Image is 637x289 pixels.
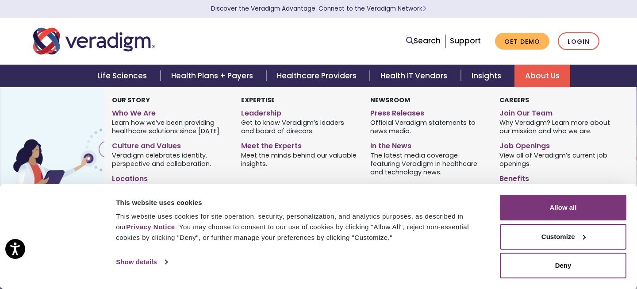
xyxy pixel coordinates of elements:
[370,118,486,135] span: Official Veradigm statements to news media.
[370,96,410,104] strong: Newsroom
[241,151,357,168] span: Meet the minds behind our valuable insights.
[161,65,266,87] a: Health Plans + Payers
[211,4,426,13] a: Discover the Veradigm Advantage: Connect to the Veradigm NetworkLearn More
[112,171,228,184] a: Locations
[126,223,175,231] a: Privacy Notice
[500,224,626,250] button: Customize
[450,35,481,46] a: Support
[499,151,615,168] span: View all of Veradigm’s current job openings.
[558,32,599,50] a: Login
[499,183,615,200] span: Veradigm offers benefits, training and development opportunities.
[461,65,514,87] a: Insights
[116,255,167,269] a: Show details
[116,211,490,243] div: This website uses cookies for site operation, security, personalization, and analytics purposes, ...
[0,87,143,242] img: Vector image of Veradigm’s Story
[266,65,370,87] a: Healthcare Providers
[87,65,160,87] a: Life Sciences
[370,138,486,151] a: In the News
[370,65,460,87] a: Health IT Vendors
[241,138,357,151] a: Meet the Experts
[499,96,529,104] strong: Careers
[422,4,426,13] span: Learn More
[241,96,275,104] strong: Expertise
[514,65,570,87] a: About Us
[241,118,357,135] span: Get to know Veradigm’s leaders and board of direcors.
[112,138,228,151] a: Culture and Values
[241,105,357,118] a: Leadership
[112,118,228,135] span: Learn how we’ve been providing healthcare solutions since [DATE].
[499,118,615,135] span: Why Veradigm? Learn more about our mission and who we are.
[370,179,486,192] a: Investors
[112,183,228,217] span: Headquartered in [GEOGRAPHIC_DATA], [GEOGRAPHIC_DATA], our remote force crosses the globe.
[33,27,155,56] img: Veradigm logo
[499,138,615,151] a: Job Openings
[370,151,486,177] span: The latest media coverage featuring Veradigm in healthcare and technology news.
[116,197,490,208] div: This website uses cookies
[500,253,626,278] button: Deny
[112,151,228,168] span: Veradigm celebrates identity, perspective and collaboration.
[500,195,626,220] button: Allow all
[495,33,549,50] a: Get Demo
[370,105,486,118] a: Press Releases
[499,105,615,118] a: Join Our Team
[112,96,150,104] strong: Our Story
[499,171,615,184] a: Benefits
[406,35,441,47] a: Search
[112,105,228,118] a: Who We Are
